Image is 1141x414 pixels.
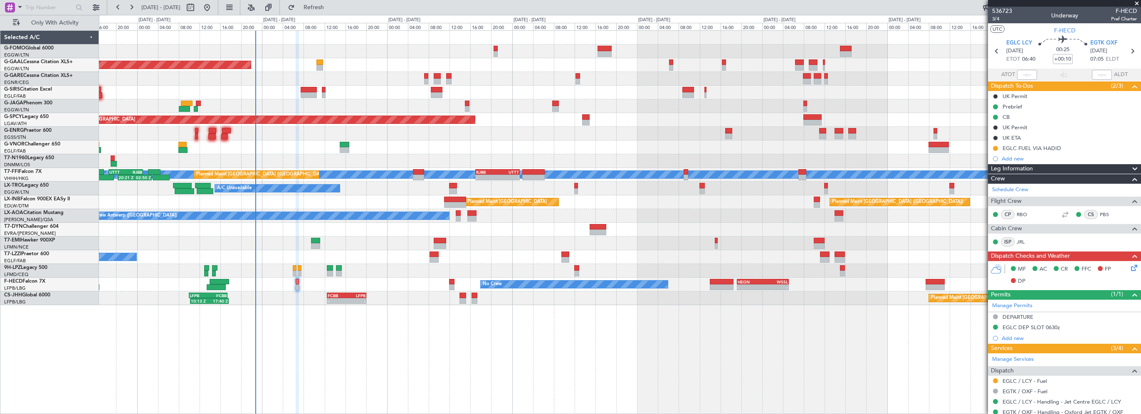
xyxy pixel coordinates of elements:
[992,7,1012,15] span: 536723
[4,224,23,229] span: T7-DYN
[4,299,26,305] a: LFPB/LBG
[1003,324,1060,331] div: EGLC DEP SLOT 0630z
[887,23,908,30] div: 00:00
[1056,46,1069,54] span: 00:25
[1061,265,1068,274] span: CR
[1003,398,1121,405] a: EGLC / LCY - Handling - Jet Centre EGLC / LCY
[763,285,788,290] div: -
[387,23,408,30] div: 00:00
[512,23,533,30] div: 00:00
[638,17,670,24] div: [DATE] - [DATE]
[533,23,554,30] div: 04:00
[4,87,20,92] span: G-SIRS
[328,293,347,298] div: FCBB
[109,170,126,175] div: UTTT
[9,16,90,30] button: Only With Activity
[87,209,177,222] div: No Crew Antwerp ([GEOGRAPHIC_DATA])
[1001,237,1015,246] div: ISP
[209,298,228,303] div: 17:40 Z
[1006,55,1020,64] span: ETOT
[1084,210,1098,219] div: CS
[4,224,59,229] a: T7-DYNChallenger 604
[1018,265,1026,274] span: MF
[971,23,991,30] div: 16:00
[4,230,56,237] a: EVRA/[PERSON_NAME]
[4,265,21,270] span: 9H-LPZ
[992,186,1028,194] a: Schedule Crew
[296,5,331,10] span: Refresh
[4,101,23,106] span: G-JAGA
[721,23,741,30] div: 16:00
[119,175,135,180] div: 20:21 Z
[1003,134,1021,141] div: UK ETA
[595,23,616,30] div: 16:00
[1003,93,1027,100] div: UK Permit
[388,17,420,24] div: [DATE] - [DATE]
[931,292,1062,304] div: Planned Maint [GEOGRAPHIC_DATA] ([GEOGRAPHIC_DATA])
[141,4,180,11] span: [DATE] - [DATE]
[1003,313,1033,320] div: DEPARTURE
[491,23,512,30] div: 20:00
[4,293,22,298] span: CS-JHH
[1105,265,1111,274] span: FP
[1040,265,1047,274] span: AC
[116,23,137,30] div: 20:00
[992,355,1034,364] a: Manage Services
[575,23,595,30] div: 12:00
[476,170,497,175] div: RJBB
[1003,377,1047,384] a: EGLC / LCY - Fuel
[284,1,334,14] button: Refresh
[4,121,27,127] a: LGAV/ATH
[4,87,52,92] a: G-SIRSCitation Excel
[1111,344,1123,352] span: (3/4)
[4,189,29,195] a: EGGW/LTN
[1017,238,1035,246] a: JRL
[4,155,54,160] a: T7-N1960Legacy 650
[4,238,55,243] a: T7-EMIHawker 900XP
[1106,55,1119,64] span: ELDT
[992,15,1012,22] span: 3/4
[991,197,1022,206] span: Flight Crew
[22,20,88,26] span: Only With Activity
[1017,70,1037,80] input: --:--
[1082,265,1091,274] span: FFC
[991,366,1014,376] span: Dispatch
[1002,335,1137,342] div: Add new
[283,23,304,30] div: 04:00
[783,23,804,30] div: 04:00
[991,164,1033,174] span: Leg Information
[217,182,252,195] div: A/C Unavailable
[467,196,547,208] div: Planned Maint [GEOGRAPHIC_DATA]
[4,128,52,133] a: G-ENRGPraetor 600
[991,81,1033,91] span: Dispatch To-Dos
[196,168,327,181] div: Planned Maint [GEOGRAPHIC_DATA] ([GEOGRAPHIC_DATA])
[346,23,366,30] div: 16:00
[476,175,497,180] div: -
[208,293,227,298] div: FCBB
[4,197,20,202] span: LX-INB
[866,23,887,30] div: 20:00
[1111,7,1137,15] span: F-HECD
[4,279,22,284] span: F-HECD
[4,197,70,202] a: LX-INBFalcon 900EX EASy II
[1054,26,1075,35] span: F-HECD
[158,23,179,30] div: 04:00
[845,23,866,30] div: 16:00
[1051,11,1078,20] div: Underway
[992,302,1032,310] a: Manage Permits
[138,17,170,24] div: [DATE] - [DATE]
[1003,124,1027,131] div: UK Permit
[470,23,491,30] div: 16:00
[4,169,19,174] span: T7-FFI
[991,290,1010,300] span: Permits
[262,23,283,30] div: 00:00
[449,23,470,30] div: 12:00
[304,23,324,30] div: 08:00
[554,23,575,30] div: 08:00
[1006,47,1023,55] span: [DATE]
[1003,388,1047,395] a: EGTK / OXF - Fuel
[514,17,546,24] div: [DATE] - [DATE]
[1001,71,1015,79] span: ATOT
[1003,103,1022,110] div: Prebrief
[991,344,1013,353] span: Services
